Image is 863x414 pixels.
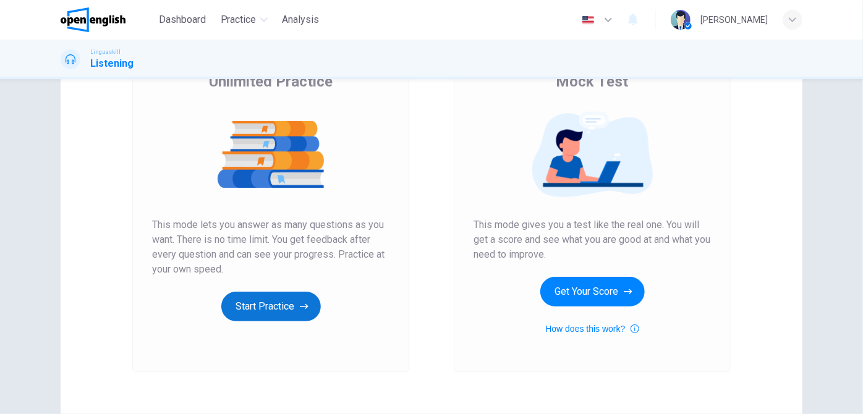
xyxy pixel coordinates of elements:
[474,218,711,262] span: This mode gives you a test like the real one. You will get a score and see what you are good at a...
[61,7,154,32] a: OpenEnglish logo
[283,12,320,27] span: Analysis
[154,9,211,31] button: Dashboard
[556,72,629,91] span: Mock Test
[540,277,645,306] button: Get Your Score
[580,15,596,25] img: en
[221,292,321,321] button: Start Practice
[152,218,389,277] span: This mode lets you answer as many questions as you want. There is no time limit. You get feedback...
[221,12,257,27] span: Practice
[216,9,273,31] button: Practice
[159,12,206,27] span: Dashboard
[545,321,639,336] button: How does this work?
[90,56,134,71] h1: Listening
[90,48,121,56] span: Linguaskill
[278,9,325,31] button: Analysis
[209,72,333,91] span: Unlimited Practice
[700,12,768,27] div: [PERSON_NAME]
[61,7,125,32] img: OpenEnglish logo
[671,10,691,30] img: Profile picture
